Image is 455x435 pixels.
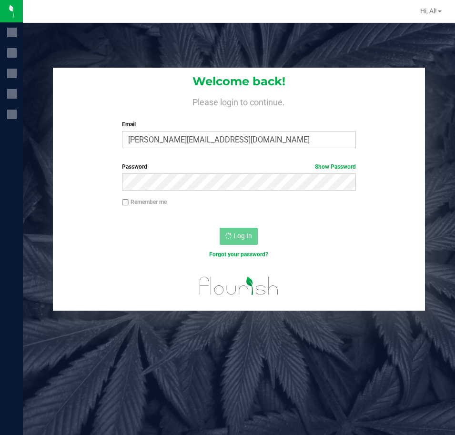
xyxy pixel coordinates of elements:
[122,120,356,129] label: Email
[122,163,147,170] span: Password
[53,75,425,88] h1: Welcome back!
[315,163,356,170] a: Show Password
[420,7,437,15] span: Hi, Al!
[192,269,285,303] img: flourish_logo.svg
[220,228,258,245] button: Log In
[53,95,425,107] h4: Please login to continue.
[233,232,252,240] span: Log In
[209,251,268,258] a: Forgot your password?
[122,198,167,206] label: Remember me
[122,199,129,206] input: Remember me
